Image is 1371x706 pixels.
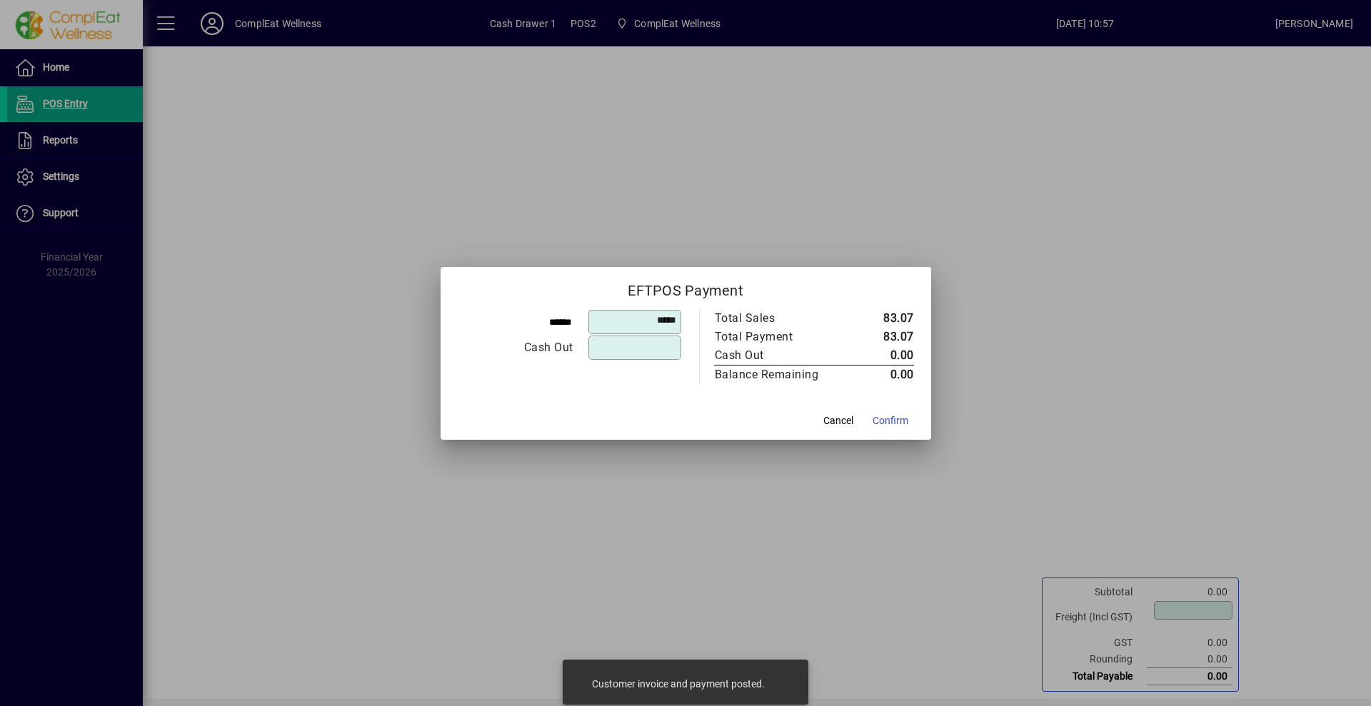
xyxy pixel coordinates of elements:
td: 83.07 [849,309,914,328]
div: Balance Remaining [715,366,835,383]
td: Total Sales [714,309,849,328]
td: 0.00 [849,346,914,365]
button: Confirm [867,408,914,434]
button: Cancel [815,408,861,434]
span: Cancel [823,413,853,428]
div: Customer invoice and payment posted. [592,677,765,691]
td: Total Payment [714,328,849,346]
span: Confirm [873,413,908,428]
h2: EFTPOS Payment [441,267,931,308]
div: Cash Out [458,339,573,356]
div: Cash Out [715,347,835,364]
td: 83.07 [849,328,914,346]
td: 0.00 [849,365,914,384]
